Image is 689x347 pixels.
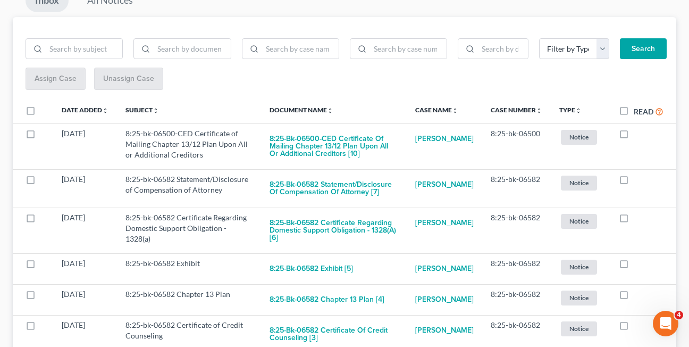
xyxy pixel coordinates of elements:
[415,212,474,234] a: [PERSON_NAME]
[561,291,597,305] span: Notice
[561,214,597,228] span: Notice
[491,106,542,114] a: Case Numberunfold_more
[575,108,582,114] i: unfold_more
[53,169,117,208] td: [DATE]
[270,128,398,164] button: 8:25-bk-06500-CED Certificate of Mailing Chapter 13/12 Plan Upon All or Additional Creditors [10]
[327,108,333,114] i: unfold_more
[270,212,398,249] button: 8:25-bk-06582 Certificate Regarding Domestic Support Obligation - 1328(a) [6]
[415,258,474,279] a: [PERSON_NAME]
[482,253,551,284] td: 8:25-bk-06582
[478,39,528,59] input: Search by date
[62,106,108,114] a: Date Addedunfold_more
[482,284,551,315] td: 8:25-bk-06582
[634,106,653,117] label: Read
[561,176,597,190] span: Notice
[53,284,117,315] td: [DATE]
[482,169,551,208] td: 8:25-bk-06582
[561,130,597,144] span: Notice
[117,208,261,253] td: 8:25-bk-06582 Certificate Regarding Domestic Support Obligation - 1328(a)
[46,39,122,59] input: Search by subject
[452,108,458,114] i: unfold_more
[482,208,551,253] td: 8:25-bk-06582
[559,106,582,114] a: Typeunfold_more
[559,289,602,307] a: Notice
[102,108,108,114] i: unfold_more
[53,123,117,169] td: [DATE]
[270,289,384,310] button: 8:25-bk-06582 Chapter 13 Plan [4]
[675,311,683,319] span: 4
[53,208,117,253] td: [DATE]
[270,258,353,279] button: 8:25-bk-06582 Exhibit [5]
[482,123,551,169] td: 8:25-bk-06500
[415,106,458,114] a: Case Nameunfold_more
[415,320,474,341] a: [PERSON_NAME]
[117,253,261,284] td: 8:25-bk-06582 Exhibit
[536,108,542,114] i: unfold_more
[561,260,597,274] span: Notice
[620,38,667,60] button: Search
[117,284,261,315] td: 8:25-bk-06582 Chapter 13 Plan
[559,174,602,192] a: Notice
[415,174,474,195] a: [PERSON_NAME]
[262,39,339,59] input: Search by case name
[561,321,597,336] span: Notice
[653,311,678,336] iframe: Intercom live chat
[117,169,261,208] td: 8:25-bk-06582 Statement/Disclosure of Compensation of Attorney
[125,106,159,114] a: Subjectunfold_more
[153,108,159,114] i: unfold_more
[154,39,230,59] input: Search by document name
[559,320,602,337] a: Notice
[53,253,117,284] td: [DATE]
[270,174,398,203] button: 8:25-bk-06582 Statement/Disclosure of Compensation of Attorney [7]
[370,39,447,59] input: Search by case number
[270,106,333,114] a: Document Nameunfold_more
[415,128,474,150] a: [PERSON_NAME]
[415,289,474,310] a: [PERSON_NAME]
[559,212,602,230] a: Notice
[117,123,261,169] td: 8:25-bk-06500-CED Certificate of Mailing Chapter 13/12 Plan Upon All or Additional Creditors
[559,128,602,146] a: Notice
[559,258,602,276] a: Notice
